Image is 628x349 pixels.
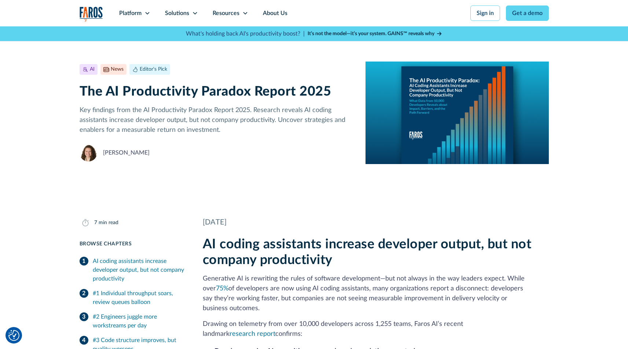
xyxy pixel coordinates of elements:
a: research report [229,331,275,337]
div: Solutions [165,9,189,18]
p: Generative AI is rewriting the rules of software development—but not always in the way leaders ex... [203,274,549,313]
a: #2 Engineers juggle more workstreams per day [80,309,185,333]
div: [DATE] [203,217,549,228]
div: AI coding assistants increase developer output, but not company productivity [93,257,185,283]
div: AI [90,66,95,73]
button: Cookie Settings [8,330,19,341]
a: AI coding assistants increase developer output, but not company productivity [80,254,185,286]
div: [PERSON_NAME] [103,148,150,157]
div: #1 Individual throughput soars, review queues balloon [93,289,185,307]
p: What's holding back AI's productivity boost? | [186,29,305,38]
strong: It’s not the model—it’s your system. GAINS™ reveals why [308,31,434,36]
a: 75% [216,285,228,292]
h1: The AI Productivity Paradox Report 2025 [80,84,354,100]
div: #2 Engineers juggle more workstreams per day [93,312,185,330]
p: Key findings from the AI Productivity Paradox Report 2025. Research reveals AI coding assistants ... [80,105,354,135]
img: A report cover on a blue background. The cover reads:The AI Productivity Paradox: AI Coding Assis... [366,62,548,164]
a: Get a demo [506,5,549,21]
img: Logo of the analytics and reporting company Faros. [80,7,103,22]
a: It’s not the model—it’s your system. GAINS™ reveals why [308,30,442,38]
div: News [111,66,124,73]
div: Editor's Pick [140,66,167,73]
div: Resources [213,9,239,18]
h2: AI coding assistants increase developer output, but not company productivity [203,237,549,268]
a: #1 Individual throughput soars, review queues balloon [80,286,185,309]
a: home [80,7,103,22]
img: Revisit consent button [8,330,19,341]
p: Drawing on telemetry from over 10,000 developers across 1,255 teams, Faros AI’s recent landmark c... [203,319,549,339]
div: Browse Chapters [80,240,185,248]
div: Platform [119,9,142,18]
div: 7 [94,219,97,227]
div: min read [99,219,118,227]
a: Sign in [470,5,500,21]
img: Neely Dunlap [80,144,97,161]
